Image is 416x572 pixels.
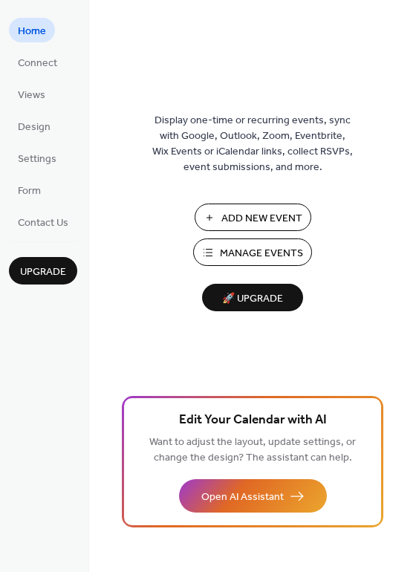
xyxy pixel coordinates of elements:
[9,257,77,285] button: Upgrade
[18,183,41,199] span: Form
[9,209,77,234] a: Contact Us
[202,284,303,311] button: 🚀 Upgrade
[193,238,312,266] button: Manage Events
[152,113,353,175] span: Display one-time or recurring events, sync with Google, Outlook, Zoom, Eventbrite, Wix Events or ...
[18,24,46,39] span: Home
[18,215,68,231] span: Contact Us
[9,114,59,138] a: Design
[201,490,284,505] span: Open AI Assistant
[18,88,45,103] span: Views
[220,246,303,261] span: Manage Events
[18,152,56,167] span: Settings
[211,289,294,309] span: 🚀 Upgrade
[221,211,302,227] span: Add New Event
[179,479,327,513] button: Open AI Assistant
[9,146,65,170] a: Settings
[179,410,327,431] span: Edit Your Calendar with AI
[9,18,55,42] a: Home
[9,50,66,74] a: Connect
[20,264,66,280] span: Upgrade
[9,178,50,202] a: Form
[195,204,311,231] button: Add New Event
[18,120,51,135] span: Design
[18,56,57,71] span: Connect
[149,432,356,468] span: Want to adjust the layout, update settings, or change the design? The assistant can help.
[9,82,54,106] a: Views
